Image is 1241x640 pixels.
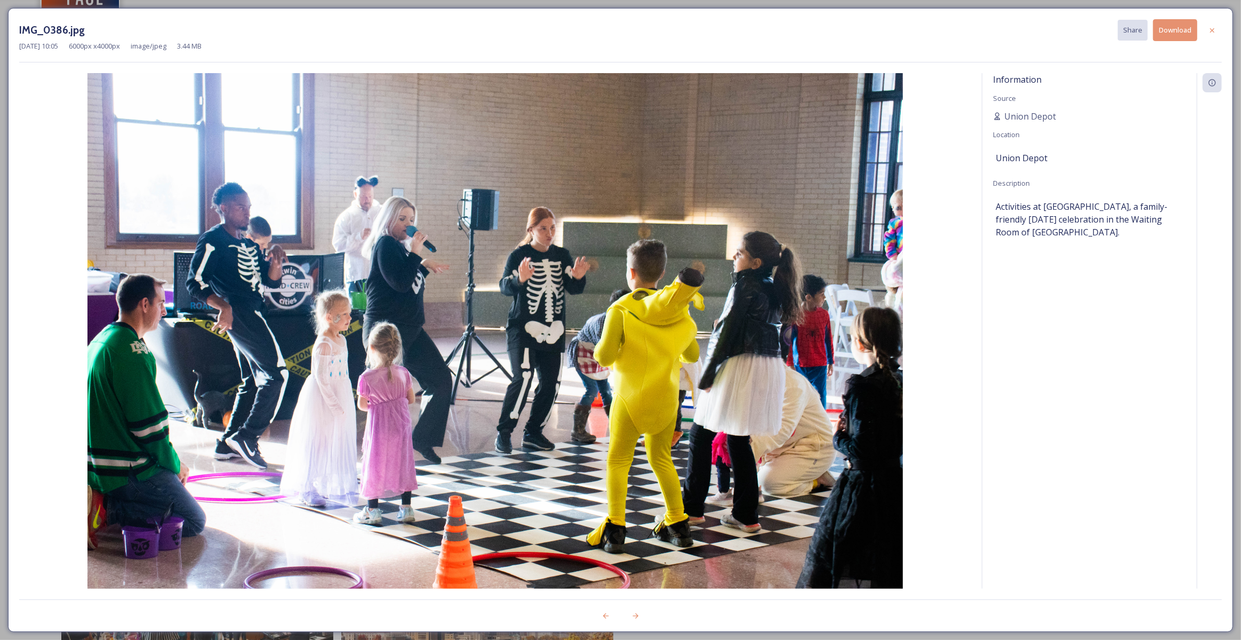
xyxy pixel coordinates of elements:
[993,74,1042,85] span: Information
[996,152,1047,164] span: Union Depot
[993,178,1030,188] span: Description
[993,93,1016,103] span: Source
[19,22,85,38] h3: IMG_0386.jpg
[1153,19,1197,41] button: Download
[1004,110,1056,123] span: Union Depot
[177,41,202,51] span: 3.44 MB
[993,130,1020,139] span: Location
[1118,20,1148,41] button: Share
[131,41,166,51] span: image/jpeg
[69,41,120,51] span: 6000 px x 4000 px
[996,200,1183,239] span: Activities at [GEOGRAPHIC_DATA], a family-friendly [DATE] celebration in the Waiting Room of [GEO...
[19,41,58,51] span: [DATE] 10:05
[19,73,971,617] img: IMG_0386.jpg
